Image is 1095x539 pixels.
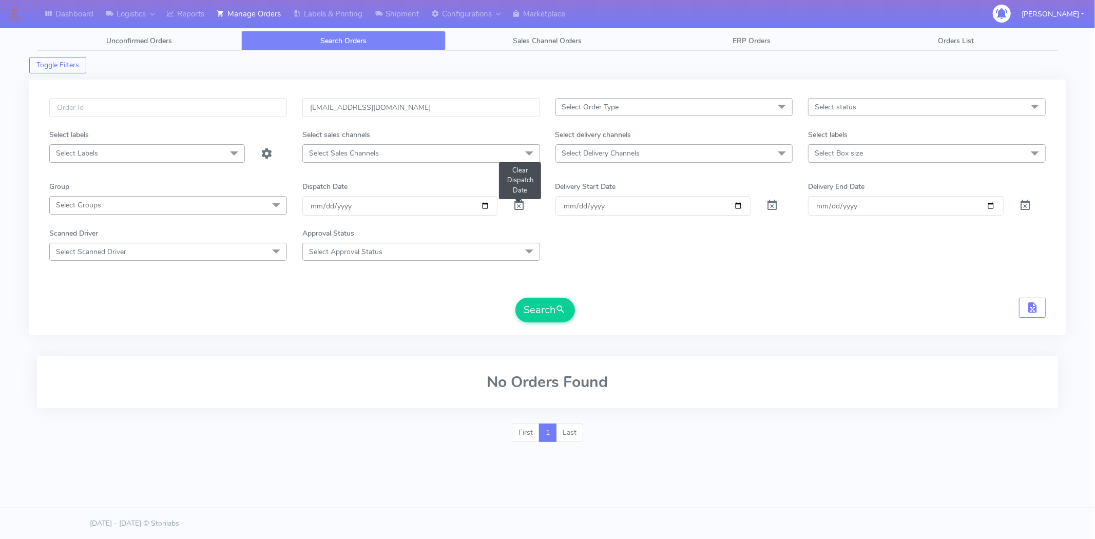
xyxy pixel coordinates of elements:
[302,129,370,140] label: Select sales channels
[539,423,556,442] a: 1
[49,228,98,239] label: Scanned Driver
[513,36,582,46] span: Sales Channel Orders
[49,98,287,117] input: Order Id
[49,129,89,140] label: Select labels
[562,148,640,158] span: Select Delivery Channels
[815,102,856,112] span: Select status
[302,181,348,192] label: Dispatch Date
[309,247,382,257] span: Select Approval Status
[56,200,101,210] span: Select Groups
[733,36,771,46] span: ERP Orders
[37,31,1058,51] ul: Tabs
[320,36,367,46] span: Search Orders
[106,36,172,46] span: Unconfirmed Orders
[29,57,86,73] button: Toggle Filters
[555,181,616,192] label: Delivery Start Date
[515,298,575,322] button: Search
[938,36,974,46] span: Orders List
[309,148,379,158] span: Select Sales Channels
[808,181,865,192] label: Delivery End Date
[555,129,631,140] label: Select delivery channels
[56,148,98,158] span: Select Labels
[1014,4,1092,25] button: [PERSON_NAME]
[302,228,354,239] label: Approval Status
[302,98,540,117] input: Customer Reference(email,phone)
[49,374,1046,391] h2: No Orders Found
[49,181,69,192] label: Group
[808,129,848,140] label: Select labels
[562,102,619,112] span: Select Order Type
[56,247,126,257] span: Select Scanned Driver
[815,148,863,158] span: Select Box size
